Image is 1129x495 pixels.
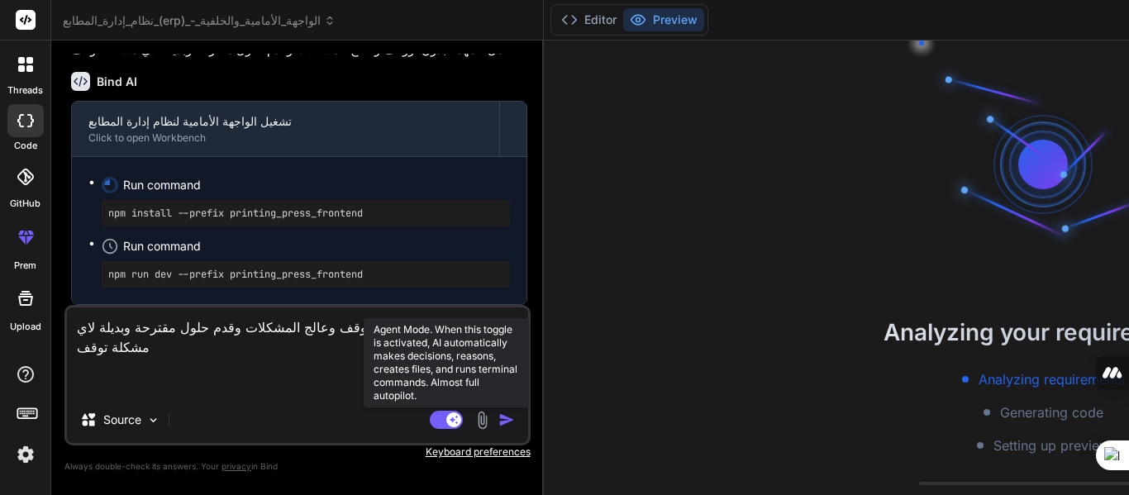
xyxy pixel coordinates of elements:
img: settings [12,440,40,469]
img: Pick Models [146,413,160,427]
textarea: اكمل المهمة بدون تووقف وعالج المشكلات وقدم حلول مقترحة وبديلة لاي مشكلة توقف [67,307,528,397]
img: attachment [473,411,492,430]
div: تشغيل الواجهة الأمامية لنظام إدارة المطابع [88,113,483,130]
span: Setting up preview [993,436,1110,455]
p: Always double-check its answers. Your in Bind [64,459,531,474]
span: Generating code [1000,402,1103,422]
span: Run command [123,238,510,255]
button: تشغيل الواجهة الأمامية لنظام إدارة المطابعClick to open Workbench [72,102,499,156]
label: prem [14,259,36,273]
div: Click to open Workbench [88,131,483,145]
h6: Bind AI [97,74,137,90]
span: privacy [222,461,251,471]
label: Upload [10,320,41,334]
span: نظام_إدارة_المطابع_(erp)_-_الواجهة_الأمامية_والخلفية [63,12,336,29]
label: GitHub [10,197,40,211]
pre: npm run dev --prefix printing_press_frontend [108,268,503,281]
button: Preview [623,8,704,31]
span: Run command [123,177,510,193]
p: Source [103,412,141,428]
span: Analyzing requirements [979,369,1125,389]
label: threads [7,83,43,98]
label: code [14,139,37,153]
button: Agent Mode. When this toggle is activated, AI automatically makes decisions, reasons, creates fil... [426,410,466,430]
pre: npm install --prefix printing_press_frontend [108,207,503,220]
p: Keyboard preferences [64,445,531,459]
button: Editor [555,8,623,31]
img: icon [498,412,515,428]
